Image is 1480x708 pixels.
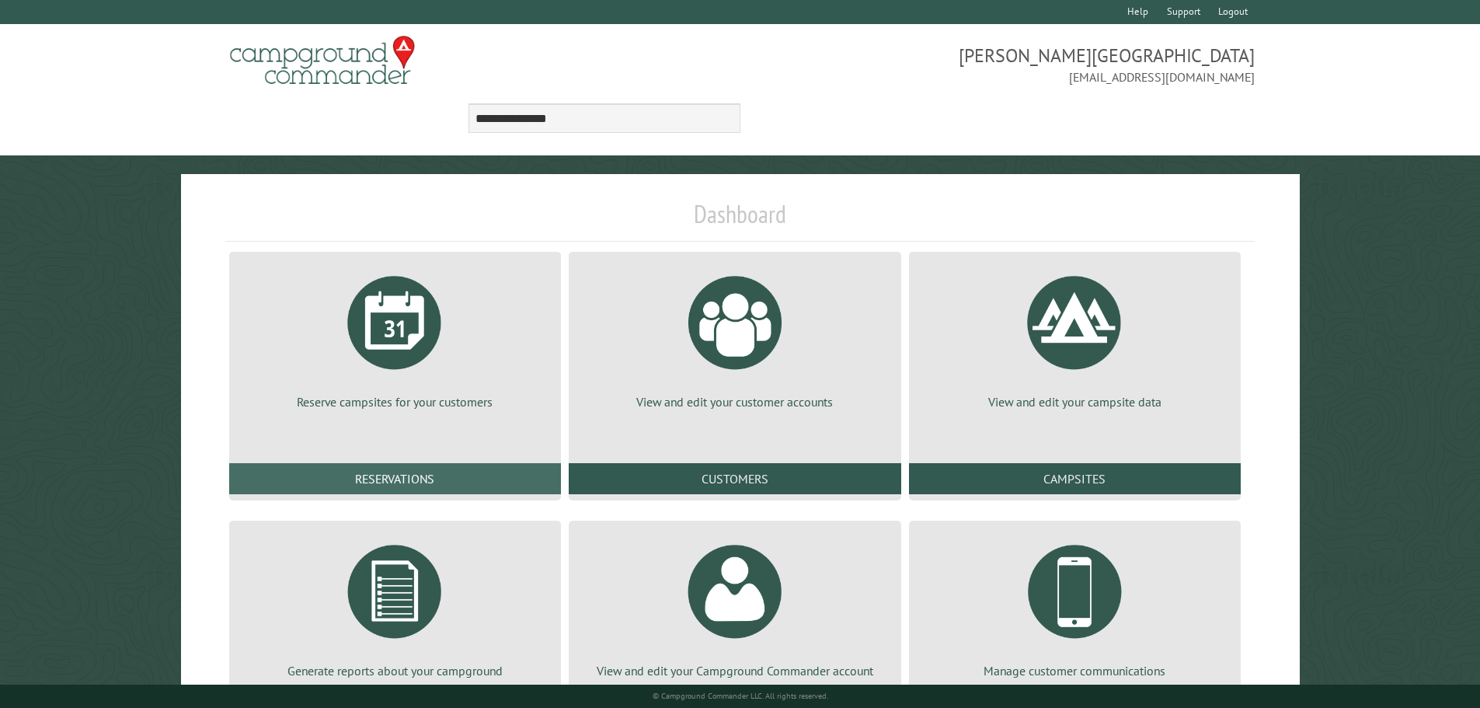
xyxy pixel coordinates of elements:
[248,662,542,679] p: Generate reports about your campground
[928,264,1222,410] a: View and edit your campsite data
[248,533,542,679] a: Generate reports about your campground
[229,463,561,494] a: Reservations
[928,533,1222,679] a: Manage customer communications
[587,393,882,410] p: View and edit your customer accounts
[569,463,900,494] a: Customers
[653,691,828,701] small: © Campground Commander LLC. All rights reserved.
[740,43,1255,86] span: [PERSON_NAME][GEOGRAPHIC_DATA] [EMAIL_ADDRESS][DOMAIN_NAME]
[248,393,542,410] p: Reserve campsites for your customers
[909,463,1241,494] a: Campsites
[225,30,420,91] img: Campground Commander
[928,393,1222,410] p: View and edit your campsite data
[587,533,882,679] a: View and edit your Campground Commander account
[225,199,1255,242] h1: Dashboard
[587,264,882,410] a: View and edit your customer accounts
[928,662,1222,679] p: Manage customer communications
[248,264,542,410] a: Reserve campsites for your customers
[587,662,882,679] p: View and edit your Campground Commander account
